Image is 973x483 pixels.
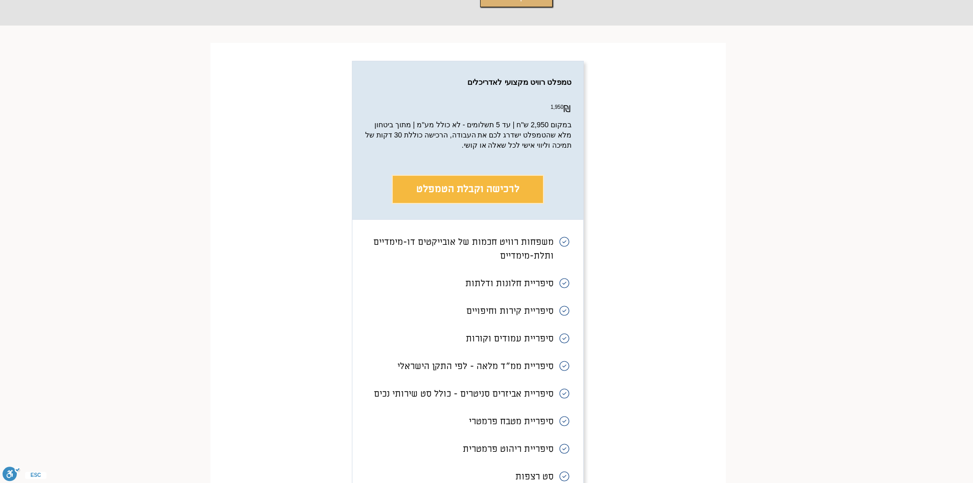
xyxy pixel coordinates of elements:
span: ₪ [563,104,571,113]
li: משפחות רוויט חכמות של אובייקטים דו-מימדיים ותלת-מימדיים [364,235,572,270]
li: סיפריית קירות וחיפויים [364,297,572,325]
li: סיפריית חלונות ודלתות [364,270,572,297]
span: לרכישה וקבלת הטמפלט [416,182,519,196]
li: סיפריית ממ"ד מלאה - לפי התקן הישראלי [364,353,572,380]
li: סיפריית מטבח פרמטרי [364,408,572,435]
li: סיפריית אביזרים סניטרים - כולל סט שירותי נכים [364,380,572,408]
li: סיפריית ריהוט פרמטרית [364,435,572,463]
li: סיפריית עמודים וקורות [364,325,572,353]
span: 1,950 [551,104,563,110]
button: לרכישה וקבלת הטמפלט [392,175,544,204]
div: במקום 2,950 ש"ח | עד 5 תשלומים - לא כולל מע"מ | מתוך ביטחון מלא שהטמפלט ישדרג לכם את העבודה, הרכי... [364,120,572,150]
span: טמפלט רוויט מקצועי לאדריכלים [364,77,572,88]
